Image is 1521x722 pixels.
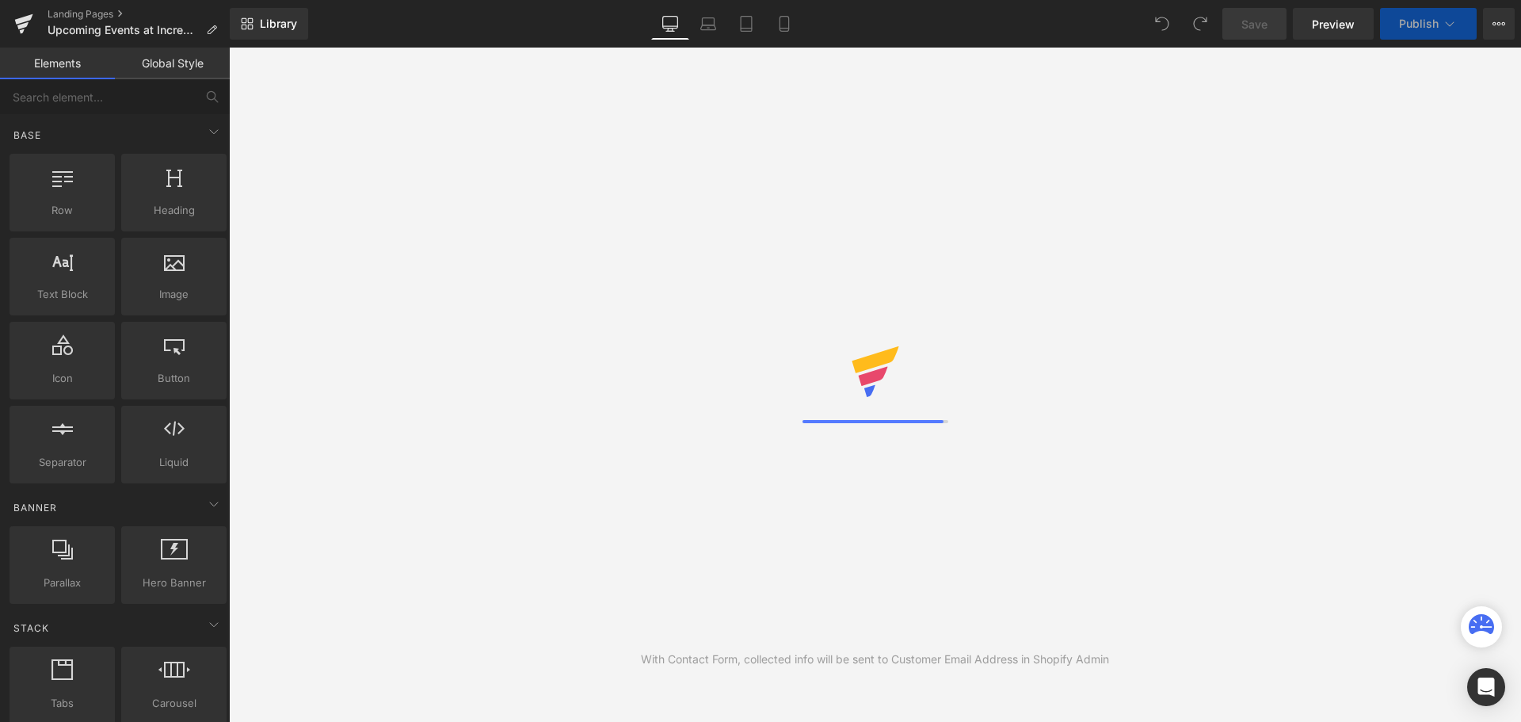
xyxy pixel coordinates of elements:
span: Library [260,17,297,31]
div: With Contact Form, collected info will be sent to Customer Email Address in Shopify Admin [641,651,1109,668]
span: Preview [1312,16,1355,32]
span: Base [12,128,43,143]
span: Save [1241,16,1267,32]
span: Row [14,202,110,219]
span: Parallax [14,575,110,591]
span: Button [126,370,222,387]
a: Preview [1293,8,1374,40]
a: Tablet [727,8,765,40]
button: Redo [1184,8,1216,40]
a: Landing Pages [48,8,230,21]
span: Tabs [14,695,110,712]
a: Desktop [651,8,689,40]
a: Laptop [689,8,727,40]
span: Banner [12,500,59,515]
span: Liquid [126,454,222,471]
a: New Library [230,8,308,40]
a: Global Style [115,48,230,79]
button: Undo [1146,8,1178,40]
button: Publish [1380,8,1477,40]
span: Heading [126,202,222,219]
button: More [1483,8,1515,40]
div: Open Intercom Messenger [1467,668,1505,706]
span: Text Block [14,286,110,303]
span: Carousel [126,695,222,712]
span: Icon [14,370,110,387]
span: Stack [12,621,51,636]
span: Publish [1399,17,1439,30]
span: Image [126,286,222,303]
span: Hero Banner [126,575,222,591]
a: Mobile [765,8,803,40]
span: Upcoming Events at Incredible Pets [48,24,200,36]
span: Separator [14,454,110,471]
